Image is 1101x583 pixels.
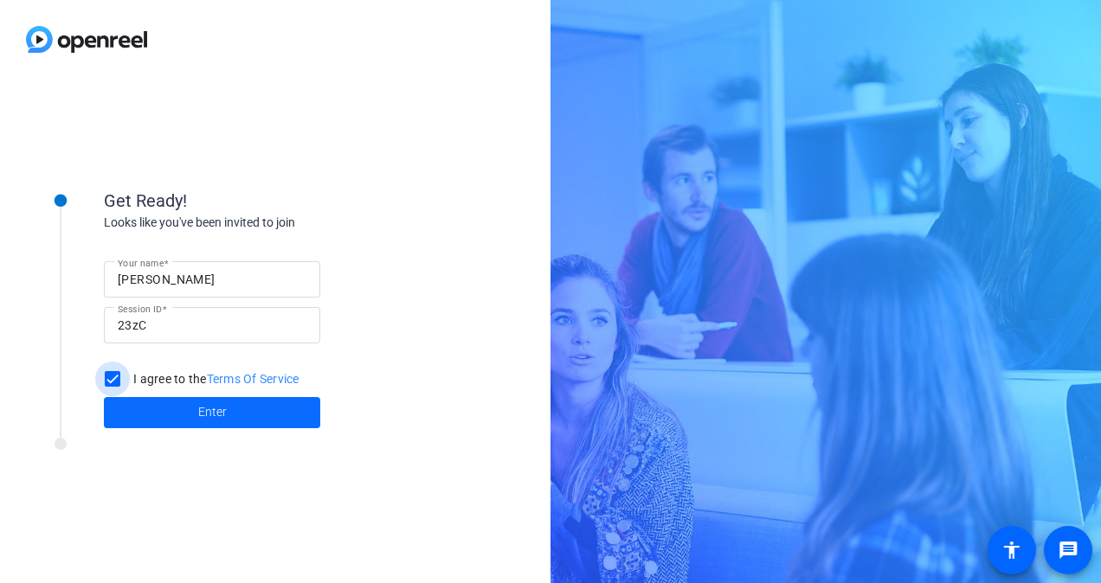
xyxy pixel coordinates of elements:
[130,370,299,388] label: I agree to the
[118,304,162,314] mat-label: Session ID
[104,397,320,428] button: Enter
[207,372,299,386] a: Terms Of Service
[104,188,450,214] div: Get Ready!
[118,258,164,268] mat-label: Your name
[104,214,450,232] div: Looks like you've been invited to join
[198,403,227,421] span: Enter
[1001,540,1022,561] mat-icon: accessibility
[1058,540,1078,561] mat-icon: message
